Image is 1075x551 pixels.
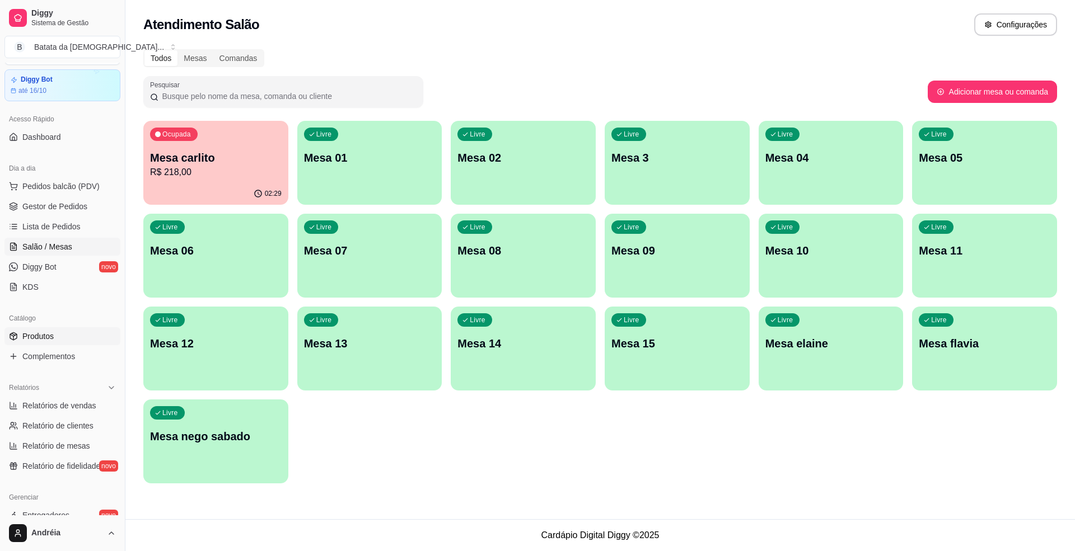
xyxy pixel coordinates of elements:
[778,130,793,139] p: Livre
[4,218,120,236] a: Lista de Pedidos
[931,130,947,139] p: Livre
[304,150,436,166] p: Mesa 01
[4,488,120,506] div: Gerenciar
[177,50,213,66] div: Mesas
[624,130,639,139] p: Livre
[162,315,178,324] p: Livre
[4,417,120,435] a: Relatório de clientes
[22,181,100,192] span: Pedidos balcão (PDV)
[297,214,442,298] button: LivreMesa 07
[4,397,120,415] a: Relatórios de vendas
[4,457,120,475] a: Relatório de fidelidadenovo
[143,307,288,390] button: LivreMesa 12
[931,315,947,324] p: Livre
[4,520,120,547] button: Andréia
[765,243,897,258] p: Mesa 10
[213,50,264,66] div: Comandas
[22,261,57,272] span: Diggy Bot
[4,238,120,256] a: Salão / Mesas
[143,121,288,205] button: OcupadaMesa carlitoR$ 218,0002:29
[22,460,100,472] span: Relatório de fidelidade
[759,307,904,390] button: LivreMesa elaine
[150,428,282,444] p: Mesa nego sabado
[22,510,69,521] span: Entregadores
[4,128,120,146] a: Dashboard
[9,383,39,392] span: Relatórios
[4,4,120,31] a: DiggySistema de Gestão
[457,336,589,351] p: Mesa 14
[624,315,639,324] p: Livre
[143,399,288,483] button: LivreMesa nego sabado
[4,437,120,455] a: Relatório de mesas
[778,315,793,324] p: Livre
[22,241,72,252] span: Salão / Mesas
[759,214,904,298] button: LivreMesa 10
[470,315,485,324] p: Livre
[22,351,75,362] span: Complementos
[912,121,1057,205] button: LivreMesa 05
[611,243,743,258] p: Mesa 09
[18,86,46,95] article: até 16/10
[765,336,897,351] p: Mesa elaine
[22,400,96,411] span: Relatórios de vendas
[457,150,589,166] p: Mesa 02
[624,223,639,232] p: Livre
[605,307,750,390] button: LivreMesa 15
[125,519,1075,551] footer: Cardápio Digital Diggy © 2025
[22,221,81,232] span: Lista de Pedidos
[162,408,178,417] p: Livre
[22,331,54,342] span: Produtos
[611,150,743,166] p: Mesa 3
[4,159,120,177] div: Dia a dia
[765,150,897,166] p: Mesa 04
[265,189,282,198] p: 02:29
[31,18,116,27] span: Sistema de Gestão
[297,307,442,390] button: LivreMesa 13
[919,243,1050,258] p: Mesa 11
[778,223,793,232] p: Livre
[759,121,904,205] button: LivreMesa 04
[605,121,750,205] button: LivreMesa 3
[4,69,120,101] a: Diggy Botaté 16/10
[22,131,61,143] span: Dashboard
[150,336,282,351] p: Mesa 12
[144,50,177,66] div: Todos
[451,214,596,298] button: LivreMesa 08
[4,110,120,128] div: Acesso Rápido
[4,258,120,276] a: Diggy Botnovo
[451,121,596,205] button: LivreMesa 02
[143,214,288,298] button: LivreMesa 06
[21,76,53,84] article: Diggy Bot
[4,327,120,345] a: Produtos
[31,8,116,18] span: Diggy
[974,13,1057,36] button: Configurações
[316,223,332,232] p: Livre
[457,243,589,258] p: Mesa 08
[304,243,436,258] p: Mesa 07
[297,121,442,205] button: LivreMesa 01
[22,420,94,431] span: Relatório de clientes
[150,80,184,90] label: Pesquisar
[14,41,25,53] span: B
[4,347,120,365] a: Complementos
[316,130,332,139] p: Livre
[31,528,102,538] span: Andréia
[931,223,947,232] p: Livre
[150,243,282,258] p: Mesa 06
[611,336,743,351] p: Mesa 15
[451,307,596,390] button: LivreMesa 14
[4,309,120,327] div: Catálogo
[162,223,178,232] p: Livre
[22,201,87,212] span: Gestor de Pedidos
[912,307,1057,390] button: LivreMesa flavia
[22,281,39,293] span: KDS
[470,130,485,139] p: Livre
[4,177,120,195] button: Pedidos balcão (PDV)
[4,278,120,296] a: KDS
[919,150,1050,166] p: Mesa 05
[912,214,1057,298] button: LivreMesa 11
[919,336,1050,351] p: Mesa flavia
[158,91,417,102] input: Pesquisar
[4,36,120,58] button: Select a team
[4,197,120,215] a: Gestor de Pedidos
